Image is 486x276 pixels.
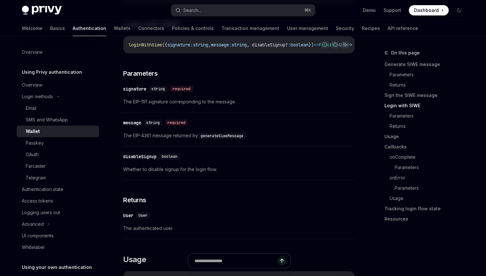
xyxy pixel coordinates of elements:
[171,5,315,16] button: Search...⌘K
[384,90,469,100] a: Sign the SIWE message
[17,195,99,207] a: Access tokens
[123,212,133,219] div: User
[17,242,99,253] a: Whitelabel
[26,104,36,112] div: Email
[123,86,146,92] div: signature
[139,213,148,218] span: User
[167,42,193,48] span: signature:
[454,5,464,15] button: Toggle dark mode
[26,162,46,170] div: Farcaster
[17,172,99,184] a: Telegram
[319,42,337,48] span: Promise
[341,40,349,49] button: Ask AI
[22,243,44,251] div: Whitelabel
[123,69,157,78] span: Parameters
[304,8,311,13] span: ⌘ K
[170,86,193,92] div: required
[339,42,350,48] span: User
[17,160,99,172] a: Farcaster
[384,162,469,173] a: Parameters
[336,21,354,36] a: Security
[17,184,99,195] a: Authentication state
[384,100,469,111] a: Login with SIWE
[165,119,188,126] div: required
[22,197,53,205] div: Access tokens
[123,224,355,232] span: The authenticated user.
[162,42,167,48] span: ({
[22,186,63,193] div: Authentication state
[384,131,469,142] a: Usage
[231,42,247,48] span: string
[409,5,449,15] a: Dashboard
[331,40,339,49] button: Copy the contents from the code block
[383,7,401,14] a: Support
[26,128,40,135] div: Wallet
[22,81,42,89] div: Overview
[198,133,246,139] code: generateSiweMessage
[22,232,54,240] div: UI components
[123,153,157,160] div: disableSignup
[129,42,162,48] span: loginWithSiwe
[320,40,329,49] button: Report incorrect code
[26,174,46,182] div: Telegram
[362,21,380,36] a: Recipes
[17,114,99,126] a: SMS and WhatsApp
[194,254,277,268] input: Ask a question...
[22,93,53,100] div: Login methods
[17,218,99,230] button: Advanced
[384,121,469,131] a: Returns
[350,42,352,48] span: >
[17,102,99,114] a: Email
[211,42,231,48] span: message:
[123,98,355,106] span: The EIP-191 signature corresponding to the message.
[384,70,469,80] a: Parameters
[151,86,165,91] span: string
[22,48,42,56] div: Overview
[26,139,44,147] div: Passkey
[384,80,469,90] a: Returns
[314,42,319,48] span: =>
[22,263,92,271] h5: Using your own authentication
[287,21,328,36] a: User management
[384,204,469,214] a: Tracking login flow state
[388,21,418,36] a: API reference
[162,154,177,159] span: boolean
[172,21,214,36] a: Policies & controls
[391,49,420,57] span: On this page
[363,7,376,14] a: Demo
[384,59,469,70] a: Generate SIWE message
[288,42,291,48] span: :
[26,151,39,158] div: OAuth
[309,42,314,48] span: })
[22,220,44,228] div: Advanced
[22,209,60,216] div: Logging users out
[123,119,141,126] div: message
[17,137,99,149] a: Passkey
[123,166,355,173] span: Whether to disable signup for the login flow.
[414,7,439,14] span: Dashboard
[138,21,164,36] a: Connectors
[17,46,99,58] a: Overview
[17,79,99,91] a: Overview
[123,195,146,205] span: Returns
[22,21,42,36] a: Welcome
[221,21,279,36] a: Transaction management
[193,42,208,48] span: string
[384,152,469,162] a: onComplete
[384,193,469,204] a: Usage
[17,91,99,102] button: Login methods
[50,21,65,36] a: Basics
[384,183,469,193] a: Parameters
[277,256,286,265] button: Send message
[247,42,288,48] span: , disableSignup?
[291,42,309,48] span: boolean
[22,68,82,76] h5: Using Privy authentication
[146,120,160,125] span: string
[384,214,469,224] a: Resources
[208,42,211,48] span: ,
[123,132,355,139] span: The EIP-4361 message returned by .
[384,142,469,152] a: Callbacks
[17,149,99,160] a: OAuth
[26,116,68,124] div: SMS and WhatsApp
[183,6,201,14] div: Search...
